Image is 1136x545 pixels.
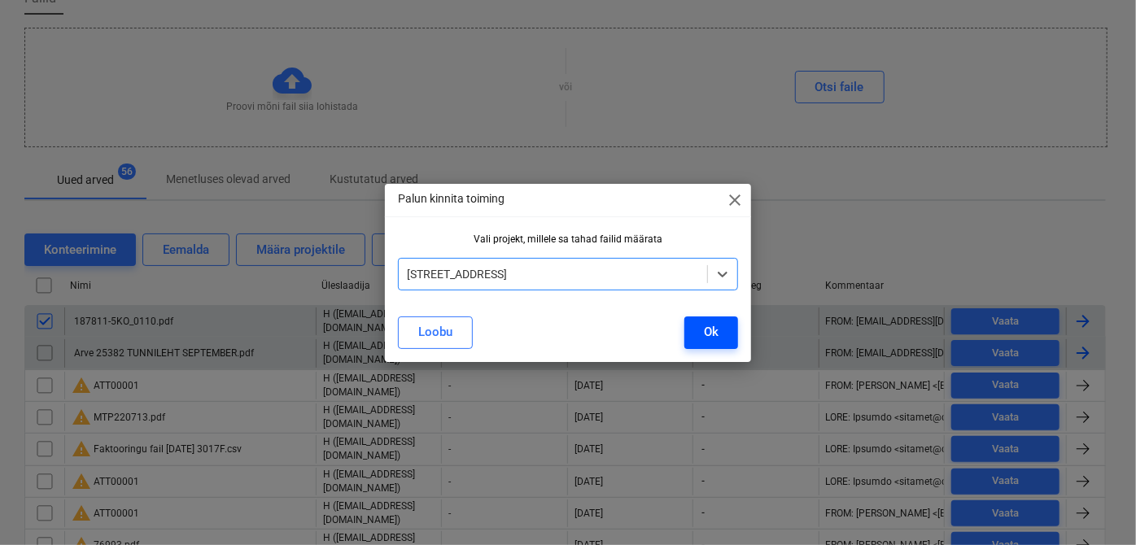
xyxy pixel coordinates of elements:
[704,321,719,342] div: Ok
[725,190,745,210] span: close
[684,316,738,349] button: Ok
[398,233,738,245] div: Vali projekt, millele sa tahad failid määrata
[398,316,473,349] button: Loobu
[398,190,505,207] p: Palun kinnita toiming
[418,321,452,342] div: Loobu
